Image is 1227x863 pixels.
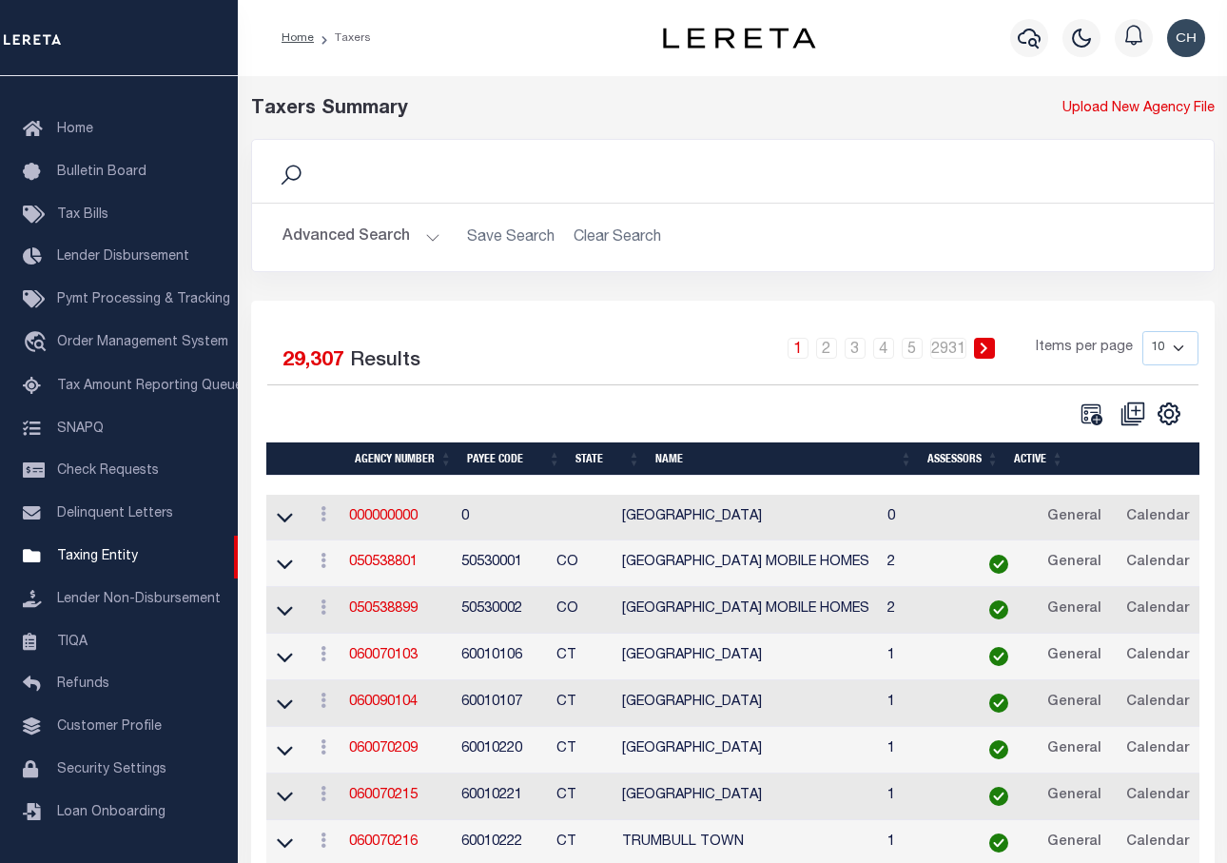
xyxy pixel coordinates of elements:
[989,647,1008,666] img: check-icon-green.svg
[880,587,966,634] td: 2
[57,293,230,306] span: Pymt Processing & Tracking
[549,634,615,680] td: CT
[57,250,189,264] span: Lender Disbursement
[454,495,549,541] td: 0
[1118,595,1198,625] a: Calendar
[349,696,418,709] a: 060090104
[1039,502,1110,533] a: General
[350,346,420,377] label: Results
[1118,781,1198,812] a: Calendar
[614,587,880,634] td: [GEOGRAPHIC_DATA] MOBILE HOMES
[57,380,243,393] span: Tax Amount Reporting Queue
[57,208,108,222] span: Tax Bills
[23,331,53,356] i: travel_explore
[282,219,440,256] button: Advanced Search
[57,507,173,520] span: Delinquent Letters
[1062,99,1215,120] a: Upload New Agency File
[57,677,109,691] span: Refunds
[454,587,549,634] td: 50530002
[920,442,1006,476] th: Assessors: activate to sort column ascending
[57,593,221,606] span: Lender Non-Disbursement
[549,680,615,727] td: CT
[568,442,648,476] th: State: activate to sort column ascending
[549,774,615,820] td: CT
[1039,735,1110,765] a: General
[1167,19,1205,57] img: svg+xml;base64,PHN2ZyB4bWxucz0iaHR0cDovL3d3dy53My5vcmcvMjAwMC9zdmciIHBvaW50ZXItZXZlbnRzPSJub25lIi...
[880,774,966,820] td: 1
[549,540,615,587] td: CO
[57,123,93,136] span: Home
[314,29,371,47] li: Taxers
[989,834,1008,853] img: check-icon-green.svg
[880,727,966,774] td: 1
[57,166,146,179] span: Bulletin Board
[1039,595,1110,625] a: General
[454,540,549,587] td: 50530001
[459,442,568,476] th: Payee Code: activate to sort column ascending
[902,338,923,359] a: 5
[989,740,1008,759] img: check-icon-green.svg
[816,338,837,359] a: 2
[57,464,159,478] span: Check Requests
[663,28,815,49] img: logo-dark.svg
[57,806,166,819] span: Loan Onboarding
[349,742,418,755] a: 060070209
[873,338,894,359] a: 4
[845,338,866,359] a: 3
[1118,735,1198,765] a: Calendar
[349,789,418,802] a: 060070215
[880,540,966,587] td: 2
[1118,548,1198,579] a: Calendar
[614,727,880,774] td: [GEOGRAPHIC_DATA]
[57,550,138,563] span: Taxing Entity
[930,338,966,359] a: 2931
[989,694,1008,713] img: check-icon-green.svg
[880,680,966,727] td: 1
[880,495,966,541] td: 0
[251,95,966,124] div: Taxers Summary
[282,32,314,44] a: Home
[1039,688,1110,718] a: General
[614,634,880,680] td: [GEOGRAPHIC_DATA]
[989,787,1008,806] img: check-icon-green.svg
[454,727,549,774] td: 60010220
[282,351,344,371] span: 29,307
[349,556,418,569] a: 050538801
[614,495,880,541] td: [GEOGRAPHIC_DATA]
[880,634,966,680] td: 1
[614,774,880,820] td: [GEOGRAPHIC_DATA]
[549,727,615,774] td: CT
[1118,502,1198,533] a: Calendar
[989,600,1008,619] img: check-icon-green.svg
[1006,442,1071,476] th: Active: activate to sort column ascending
[347,442,459,476] th: Agency Number: activate to sort column ascending
[614,680,880,727] td: [GEOGRAPHIC_DATA]
[549,587,615,634] td: CO
[648,442,920,476] th: Name: activate to sort column ascending
[1039,828,1110,858] a: General
[349,510,418,523] a: 000000000
[989,555,1008,574] img: check-icon-green.svg
[454,680,549,727] td: 60010107
[57,763,166,776] span: Security Settings
[1036,338,1133,359] span: Items per page
[349,602,418,616] a: 050538899
[1039,641,1110,672] a: General
[1118,641,1198,672] a: Calendar
[454,634,549,680] td: 60010106
[1118,828,1198,858] a: Calendar
[1039,548,1110,579] a: General
[788,338,808,359] a: 1
[349,835,418,849] a: 060070216
[57,635,88,648] span: TIQA
[57,720,162,734] span: Customer Profile
[57,336,228,349] span: Order Management System
[454,774,549,820] td: 60010221
[614,540,880,587] td: [GEOGRAPHIC_DATA] MOBILE HOMES
[349,649,418,662] a: 060070103
[1039,781,1110,812] a: General
[57,422,104,435] span: SNAPQ
[1118,688,1198,718] a: Calendar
